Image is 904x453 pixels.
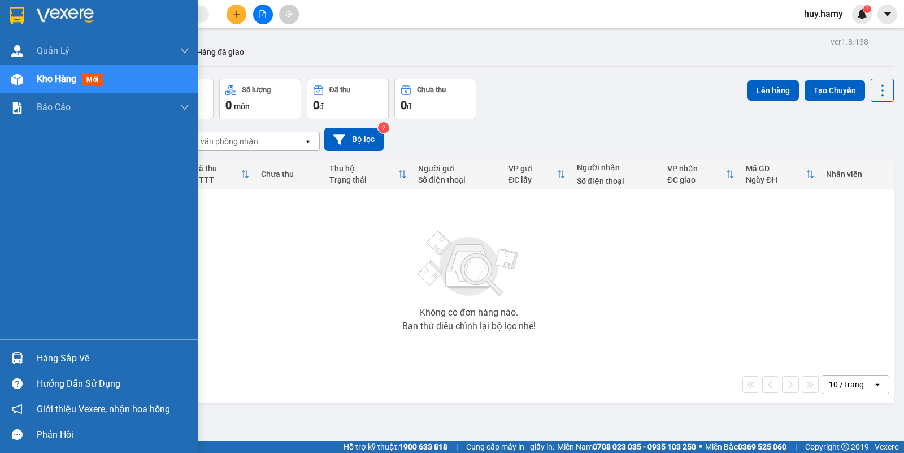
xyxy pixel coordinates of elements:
[234,102,250,111] span: món
[10,7,24,24] img: logo-vxr
[261,170,318,179] div: Chưa thu
[227,5,246,24] button: plus
[418,175,497,184] div: Số điện thoại
[193,175,241,184] div: HTTT
[841,443,849,451] span: copyright
[877,5,897,24] button: caret-down
[420,308,518,317] div: Không có đơn hàng nào.
[805,80,865,101] button: Tạo Chuyến
[219,79,301,119] button: Số lượng0món
[12,404,23,415] span: notification
[577,176,656,185] div: Số điện thoại
[738,442,786,451] strong: 0369 525 060
[795,7,852,21] span: huy.hamy
[37,74,76,84] span: Kho hàng
[873,380,882,389] svg: open
[11,45,23,57] img: warehouse-icon
[313,98,319,112] span: 0
[829,379,864,390] div: 10 / trang
[259,10,267,18] span: file-add
[225,98,232,112] span: 0
[456,441,458,453] span: |
[180,103,189,112] span: down
[11,352,23,364] img: warehouse-icon
[193,164,241,173] div: Đã thu
[747,80,799,101] button: Lên hàng
[285,10,293,18] span: aim
[593,442,696,451] strong: 0708 023 035 - 0935 103 250
[417,86,446,94] div: Chưa thu
[37,376,189,392] div: Hướng dẫn sử dụng
[883,9,893,19] span: caret-down
[746,175,806,184] div: Ngày ĐH
[188,159,256,189] th: Toggle SortBy
[401,98,407,112] span: 0
[466,441,554,453] span: Cung cấp máy in - giấy in:
[11,102,23,114] img: solution-icon
[662,159,740,189] th: Toggle SortBy
[577,163,656,172] div: Người nhận
[11,74,23,85] img: warehouse-icon
[324,128,384,151] button: Bộ lọc
[503,159,571,189] th: Toggle SortBy
[324,159,412,189] th: Toggle SortBy
[188,38,253,66] button: Hàng đã giao
[37,350,189,367] div: Hàng sắp về
[37,100,71,114] span: Báo cáo
[407,102,411,111] span: đ
[242,86,271,94] div: Số lượng
[699,445,702,449] span: ⚪️
[12,378,23,389] span: question-circle
[344,441,447,453] span: Hỗ trợ kỹ thuật:
[394,79,476,119] button: Chưa thu0đ
[863,5,871,13] sup: 1
[378,122,389,133] sup: 2
[303,137,312,146] svg: open
[37,402,170,416] span: Giới thiệu Vexere, nhận hoa hồng
[37,426,189,443] div: Phản hồi
[826,170,888,179] div: Nhân viên
[329,164,398,173] div: Thu hộ
[399,442,447,451] strong: 1900 633 818
[233,10,241,18] span: plus
[329,86,350,94] div: Đã thu
[82,74,103,86] span: mới
[180,46,189,55] span: down
[402,322,536,331] div: Bạn thử điều chỉnh lại bộ lọc nhé!
[279,5,299,24] button: aim
[865,5,869,13] span: 1
[557,441,696,453] span: Miền Nam
[37,44,69,58] span: Quản Lý
[12,429,23,440] span: message
[329,175,398,184] div: Trạng thái
[831,36,868,48] div: ver 1.8.138
[319,102,324,111] span: đ
[746,164,806,173] div: Mã GD
[508,164,556,173] div: VP gửi
[857,9,867,19] img: icon-new-feature
[705,441,786,453] span: Miền Bắc
[508,175,556,184] div: ĐC lấy
[418,164,497,173] div: Người gửi
[253,5,273,24] button: file-add
[667,164,725,173] div: VP nhận
[180,136,258,147] div: Chọn văn phòng nhận
[307,79,389,119] button: Đã thu0đ
[740,159,820,189] th: Toggle SortBy
[667,175,725,184] div: ĐC giao
[412,225,525,304] img: svg+xml;base64,PHN2ZyBjbGFzcz0ibGlzdC1wbHVnX19zdmciIHhtbG5zPSJodHRwOi8vd3d3LnczLm9yZy8yMDAwL3N2Zy...
[795,441,797,453] span: |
